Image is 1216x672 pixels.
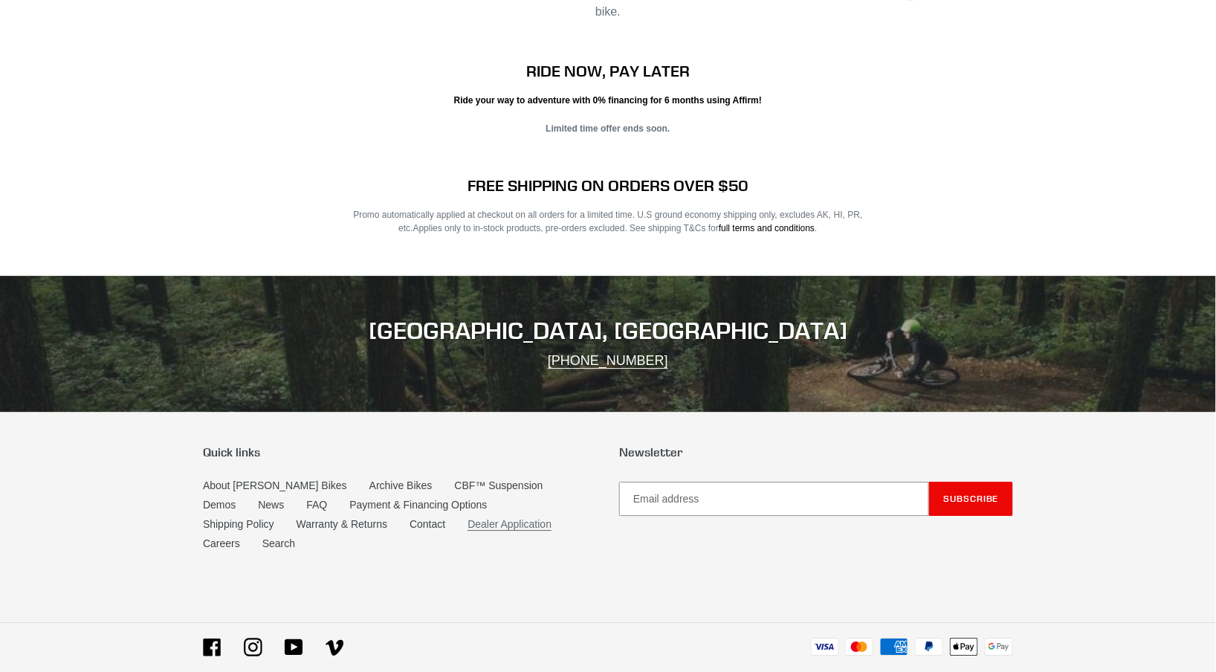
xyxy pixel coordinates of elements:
[719,223,815,233] a: full terms and conditions
[203,479,347,491] a: About [PERSON_NAME] Bikes
[619,482,929,516] input: Email address
[203,518,274,530] a: Shipping Policy
[262,537,295,549] a: Search
[342,208,875,235] p: Promo automatically applied at checkout on all orders for a limited time. U.S ground economy ship...
[455,479,543,491] a: CBF™ Suspension
[306,499,327,511] a: FAQ
[454,95,762,106] strong: Ride your way to adventure with 0% financing for 6 months using Affirm!
[369,479,433,491] a: Archive Bikes
[929,482,1013,516] button: Subscribe
[203,445,597,459] p: Quick links
[548,353,668,369] a: [PHONE_NUMBER]
[468,518,552,531] a: Dealer Application
[203,317,1013,345] h2: [GEOGRAPHIC_DATA], [GEOGRAPHIC_DATA]
[203,499,236,511] a: Demos
[546,123,670,134] strong: Limited time offer ends soon.
[203,537,240,549] a: Careers
[258,499,284,511] a: News
[349,499,487,511] a: Payment & Financing Options
[943,493,999,504] span: Subscribe
[619,445,1013,459] p: Newsletter
[342,176,875,195] h2: FREE SHIPPING ON ORDERS OVER $50
[297,518,387,530] a: Warranty & Returns
[410,518,445,530] a: Contact
[342,62,875,80] h2: RIDE NOW, PAY LATER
